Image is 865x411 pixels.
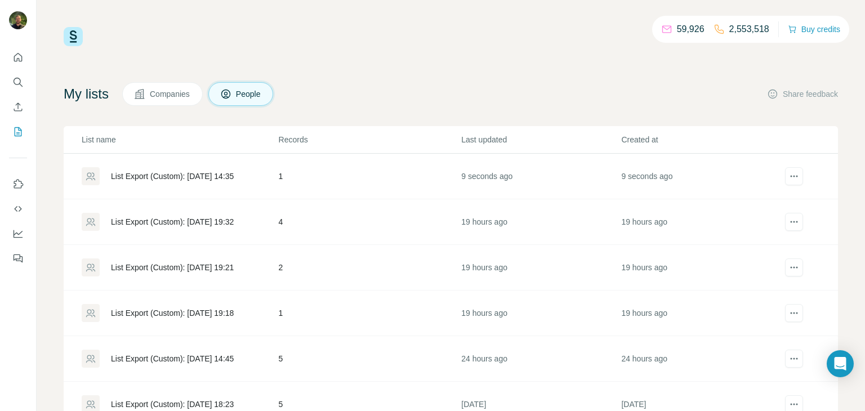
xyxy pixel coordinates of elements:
td: 24 hours ago [621,336,781,382]
div: Open Intercom Messenger [827,350,854,377]
button: actions [785,304,803,322]
button: Use Surfe on LinkedIn [9,174,27,194]
button: My lists [9,122,27,142]
button: actions [785,167,803,185]
td: 1 [278,291,461,336]
span: Companies [150,88,191,100]
button: Dashboard [9,224,27,244]
td: 19 hours ago [621,245,781,291]
td: 24 hours ago [461,336,621,382]
td: 2 [278,245,461,291]
td: 19 hours ago [461,199,621,245]
p: Last updated [461,134,620,145]
button: Feedback [9,248,27,269]
p: List name [82,134,278,145]
p: Created at [621,134,780,145]
button: actions [785,350,803,368]
p: Records [279,134,461,145]
button: Share feedback [767,88,838,100]
td: 19 hours ago [461,291,621,336]
button: Enrich CSV [9,97,27,117]
td: 4 [278,199,461,245]
td: 19 hours ago [621,199,781,245]
div: List Export (Custom): [DATE] 19:21 [111,262,234,273]
button: Quick start [9,47,27,68]
div: List Export (Custom): [DATE] 14:35 [111,171,234,182]
button: Use Surfe API [9,199,27,219]
button: actions [785,213,803,231]
p: 59,926 [677,23,705,36]
button: Search [9,72,27,92]
p: 2,553,518 [729,23,769,36]
td: 9 seconds ago [461,154,621,199]
td: 19 hours ago [461,245,621,291]
div: List Export (Custom): [DATE] 19:18 [111,307,234,319]
td: 19 hours ago [621,291,781,336]
img: Surfe Logo [64,27,83,46]
h4: My lists [64,85,109,103]
button: Buy credits [788,21,840,37]
td: 9 seconds ago [621,154,781,199]
img: Avatar [9,11,27,29]
div: List Export (Custom): [DATE] 19:32 [111,216,234,227]
td: 1 [278,154,461,199]
button: actions [785,258,803,276]
div: List Export (Custom): [DATE] 18:23 [111,399,234,410]
span: People [236,88,262,100]
td: 5 [278,336,461,382]
div: List Export (Custom): [DATE] 14:45 [111,353,234,364]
